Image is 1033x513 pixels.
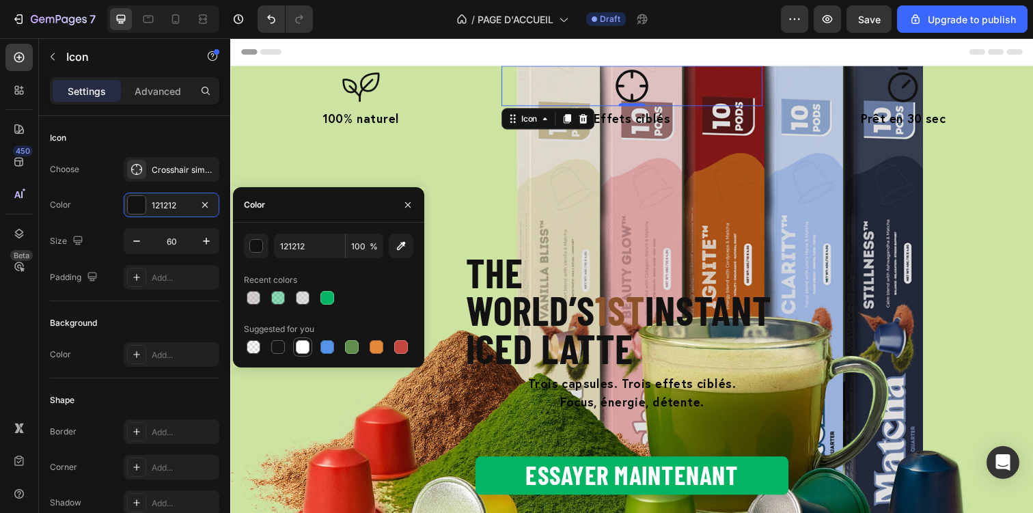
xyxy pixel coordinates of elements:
[13,145,33,156] div: 450
[50,199,71,211] div: Color
[152,497,216,510] div: Add...
[50,232,86,251] div: Size
[50,497,81,509] div: Shadow
[152,199,191,212] div: 121212
[244,199,265,211] div: Color
[304,344,516,360] strong: Trois capsules. Trois effets ciblés.
[858,14,881,25] span: Save
[89,11,96,27] p: 7
[336,363,483,379] strong: Focus, énergie, détente.
[240,253,552,341] strong: INSTANT ICED LATTE
[987,446,1019,479] div: Open Intercom Messenger
[471,12,475,27] span: /
[478,12,553,27] span: PAGE D'ACCUEIL
[10,250,33,261] div: Beta
[50,426,77,438] div: Border
[258,5,313,33] div: Undo/Redo
[244,274,297,286] div: Recent colors
[152,272,216,284] div: Add...
[301,427,519,466] p: Essayer maintenant
[250,427,570,466] button: <p>Essayer maintenant</p>
[230,38,1033,513] iframe: Design area
[372,253,423,302] strong: 1st
[66,48,182,65] p: Icon
[50,268,100,287] div: Padding
[244,323,314,335] div: Suggested for you
[50,163,79,176] div: Choose
[50,132,66,144] div: Icon
[909,12,1016,27] div: Upgrade to publish
[50,348,71,361] div: Color
[240,214,372,302] strong: The world’s
[50,317,97,329] div: Background
[135,84,181,98] p: Advanced
[152,164,216,176] div: Crosshair simple regular
[846,5,892,33] button: Save
[600,13,620,25] span: Draft
[152,462,216,474] div: Add...
[152,349,216,361] div: Add...
[370,240,378,253] span: %
[50,461,77,473] div: Corner
[50,394,74,406] div: Shape
[897,5,1028,33] button: Upgrade to publish
[152,426,216,439] div: Add...
[68,84,106,98] p: Settings
[274,234,345,258] input: Eg: FFFFFF
[5,5,102,33] button: 7
[371,73,450,89] span: Effets ciblés
[644,73,730,89] span: Prêt en 30 sec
